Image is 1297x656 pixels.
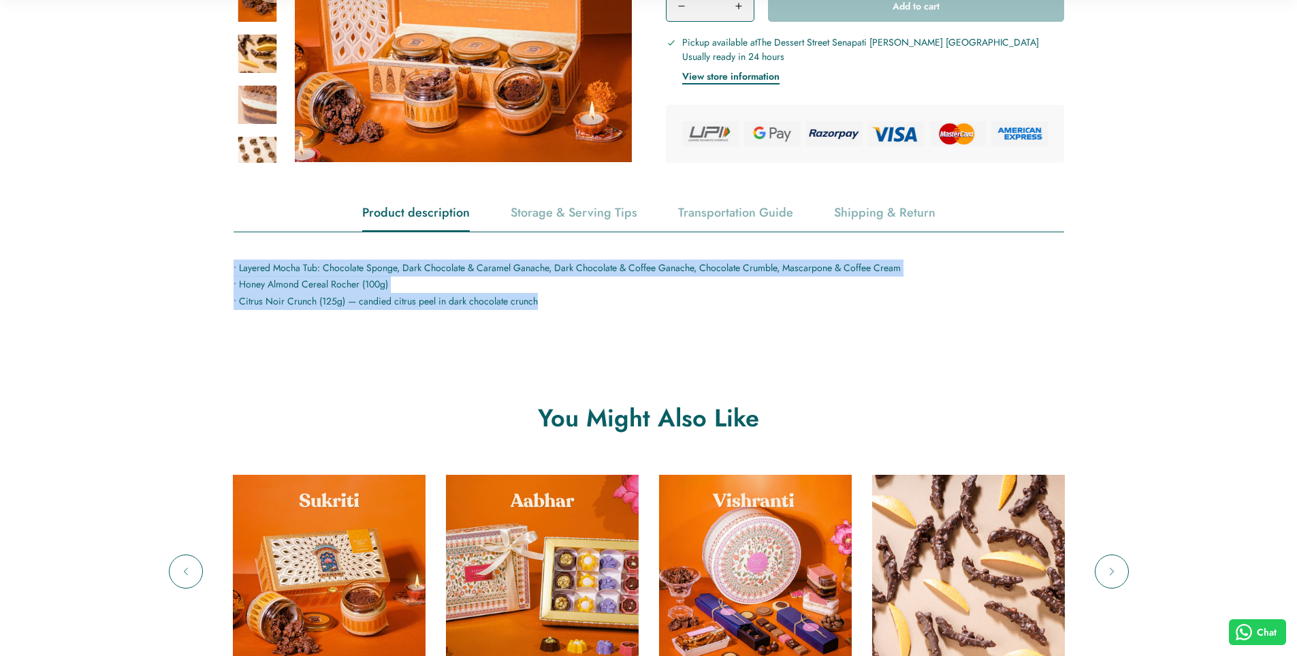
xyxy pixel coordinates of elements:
div: Product description [362,196,470,230]
div: Storage & Serving Tips [511,196,637,230]
p: Usually ready in 24 hours [682,50,1039,64]
div: Transportation Guide [678,196,793,230]
button: View store information [682,69,780,84]
h2: You Might Also Like [234,401,1064,434]
button: Next [1095,555,1129,589]
p: • Layered Mocha Tub: Chocolate Sponge, Dark Chocolate & Caramel Ganache, Dark Chocolate & Coffee ... [234,260,1064,310]
span: Chat [1257,625,1277,640]
button: Chat [1229,619,1287,645]
div: Pickup available at [682,35,1039,84]
div: Shipping & Return [834,196,935,230]
span: The Dessert Street Senapati [PERSON_NAME] [GEOGRAPHIC_DATA] [757,35,1039,49]
button: Previous [169,555,203,589]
